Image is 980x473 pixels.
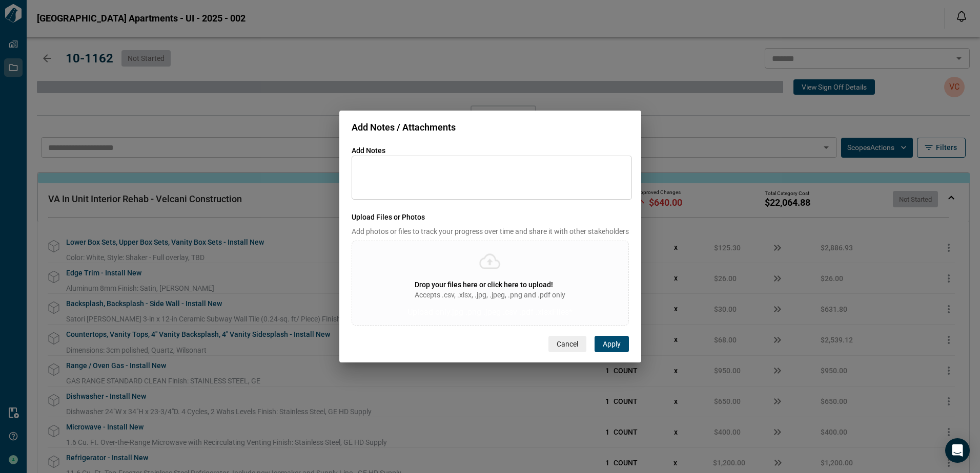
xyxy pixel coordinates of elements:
span: Drop your files here or click here to upload! [415,281,553,289]
span: Accepts .csv, .xlsx, .jpg, .jpeg, .png and .pdf only [415,290,565,300]
span: Add photos or files to track your progress over time and share it with other stakeholders [352,226,629,236]
p: Upload only .jpg .png .jpeg .csv .pdf .xlsx Files* [407,306,573,318]
span: Add Notes / Attachments [352,122,456,133]
button: Cancel [548,336,586,352]
button: Apply [595,336,629,352]
span: Cancel [557,339,578,349]
span: Upload Files or Photos [352,212,629,222]
span: Apply [603,339,621,349]
span: Add Notes [352,146,385,155]
div: Open Intercom Messenger [945,438,970,463]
